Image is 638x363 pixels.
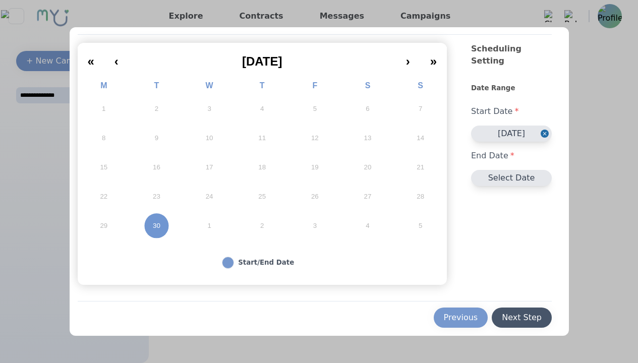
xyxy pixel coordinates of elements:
abbr: September 15, 2025 [100,163,107,172]
abbr: Monday [100,81,107,90]
abbr: September 22, 2025 [100,192,107,201]
button: Previous [434,308,488,328]
button: September 25, 2025 [236,182,288,211]
button: September 18, 2025 [236,153,288,182]
button: October 2, 2025 [236,211,288,240]
button: « [78,47,104,69]
abbr: September 24, 2025 [206,192,213,201]
button: September 23, 2025 [130,182,183,211]
button: September 9, 2025 [130,124,183,153]
button: September 5, 2025 [288,94,341,124]
button: October 1, 2025 [183,211,236,240]
div: Next Step [502,312,542,324]
abbr: September 14, 2025 [417,134,424,143]
button: September 10, 2025 [183,124,236,153]
button: September 1, 2025 [78,94,131,124]
button: September 4, 2025 [236,94,288,124]
button: › [396,47,420,69]
button: September 16, 2025 [130,153,183,182]
button: September 30, 2025 [130,211,183,240]
abbr: September 25, 2025 [258,192,266,201]
abbr: Wednesday [206,81,213,90]
abbr: September 20, 2025 [364,163,372,172]
button: September 29, 2025 [78,211,131,240]
button: » [420,47,447,69]
button: September 2, 2025 [130,94,183,124]
abbr: September 6, 2025 [366,104,369,113]
abbr: October 3, 2025 [313,221,317,230]
abbr: September 23, 2025 [153,192,160,201]
abbr: September 5, 2025 [313,104,317,113]
button: September 11, 2025 [236,124,288,153]
button: [DATE] [471,126,552,142]
abbr: September 21, 2025 [417,163,424,172]
button: Select Date [471,170,552,186]
abbr: September 3, 2025 [207,104,211,113]
abbr: September 16, 2025 [153,163,160,172]
button: September 20, 2025 [341,153,394,182]
abbr: September 7, 2025 [419,104,422,113]
abbr: September 26, 2025 [311,192,319,201]
button: September 22, 2025 [78,182,131,211]
button: Close [541,126,552,142]
abbr: September 30, 2025 [153,221,160,230]
abbr: October 4, 2025 [366,221,369,230]
abbr: Saturday [365,81,371,90]
div: Previous [444,312,478,324]
abbr: Sunday [418,81,423,90]
button: September 8, 2025 [78,124,131,153]
div: End Date [471,142,552,170]
abbr: Thursday [260,81,265,90]
abbr: September 19, 2025 [311,163,319,172]
button: September 13, 2025 [341,124,394,153]
button: September 21, 2025 [394,153,447,182]
div: Date Range [471,83,552,97]
abbr: September 13, 2025 [364,134,372,143]
button: September 19, 2025 [288,153,341,182]
abbr: Tuesday [154,81,159,90]
abbr: September 29, 2025 [100,221,107,230]
button: October 5, 2025 [394,211,447,240]
button: [DATE] [129,47,396,69]
button: October 3, 2025 [288,211,341,240]
abbr: September 12, 2025 [311,134,319,143]
button: September 7, 2025 [394,94,447,124]
abbr: September 9, 2025 [155,134,158,143]
abbr: September 1, 2025 [102,104,105,113]
button: Next Step [492,308,552,328]
abbr: September 4, 2025 [260,104,264,113]
abbr: September 17, 2025 [206,163,213,172]
abbr: September 2, 2025 [155,104,158,113]
button: September 28, 2025 [394,182,447,211]
button: September 17, 2025 [183,153,236,182]
button: September 12, 2025 [288,124,341,153]
button: September 15, 2025 [78,153,131,182]
div: Start/End Date [238,258,294,268]
div: Start Date [471,97,552,126]
abbr: September 18, 2025 [258,163,266,172]
button: September 6, 2025 [341,94,394,124]
abbr: Friday [312,81,317,90]
span: [DATE] [242,54,282,68]
abbr: October 5, 2025 [419,221,422,230]
button: September 27, 2025 [341,182,394,211]
abbr: September 10, 2025 [206,134,213,143]
button: ‹ [104,47,129,69]
button: September 14, 2025 [394,124,447,153]
abbr: September 27, 2025 [364,192,372,201]
button: October 4, 2025 [341,211,394,240]
button: September 24, 2025 [183,182,236,211]
abbr: September 8, 2025 [102,134,105,143]
abbr: October 2, 2025 [260,221,264,230]
button: September 26, 2025 [288,182,341,211]
button: September 3, 2025 [183,94,236,124]
abbr: September 28, 2025 [417,192,424,201]
abbr: September 11, 2025 [258,134,266,143]
div: Scheduling Setting [471,43,552,83]
abbr: October 1, 2025 [207,221,211,230]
